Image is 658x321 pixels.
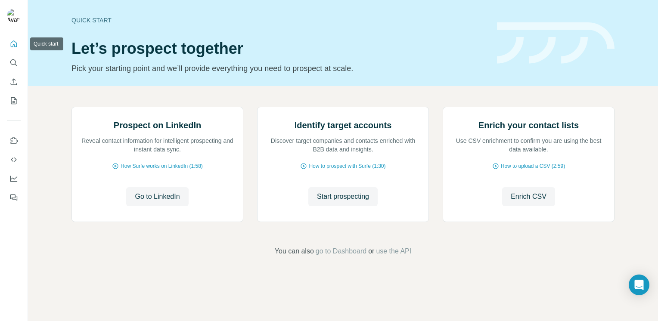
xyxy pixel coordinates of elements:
button: Go to LinkedIn [126,187,188,206]
span: Start prospecting [317,191,369,202]
div: Domaine [44,51,66,56]
p: Discover target companies and contacts enriched with B2B data and insights. [266,136,420,154]
button: Quick start [7,36,21,52]
span: How to upload a CSV (2:59) [501,162,565,170]
span: How to prospect with Surfe (1:30) [309,162,385,170]
button: Search [7,55,21,71]
span: Go to LinkedIn [135,191,180,202]
button: Use Surfe API [7,152,21,167]
span: Enrich CSV [511,191,546,202]
p: Use CSV enrichment to confirm you are using the best data available. [452,136,605,154]
img: Avatar [7,9,21,22]
span: How Surfe works on LinkedIn (1:58) [121,162,203,170]
img: banner [497,22,615,64]
div: v 4.0.25 [24,14,42,21]
button: use the API [376,246,411,256]
button: Start prospecting [308,187,378,206]
button: Enrich CSV [7,74,21,90]
span: or [368,246,374,256]
div: Quick start [71,16,487,25]
button: Feedback [7,190,21,205]
h2: Identify target accounts [295,119,392,131]
img: website_grey.svg [14,22,21,29]
div: Mots-clés [107,51,132,56]
button: Enrich CSV [502,187,555,206]
img: logo_orange.svg [14,14,21,21]
img: tab_domain_overview_orange.svg [35,50,42,57]
p: Pick your starting point and we’ll provide everything you need to prospect at scale. [71,62,487,74]
p: Reveal contact information for intelligent prospecting and instant data sync. [81,136,234,154]
span: You can also [275,246,314,256]
button: My lists [7,93,21,108]
button: Dashboard [7,171,21,186]
h2: Enrich your contact lists [478,119,579,131]
h1: Let’s prospect together [71,40,487,57]
img: tab_keywords_by_traffic_grey.svg [98,50,105,57]
button: go to Dashboard [316,246,366,256]
div: Open Intercom Messenger [629,275,649,295]
h2: Prospect on LinkedIn [114,119,201,131]
div: Domaine: [DOMAIN_NAME] [22,22,97,29]
button: Use Surfe on LinkedIn [7,133,21,148]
